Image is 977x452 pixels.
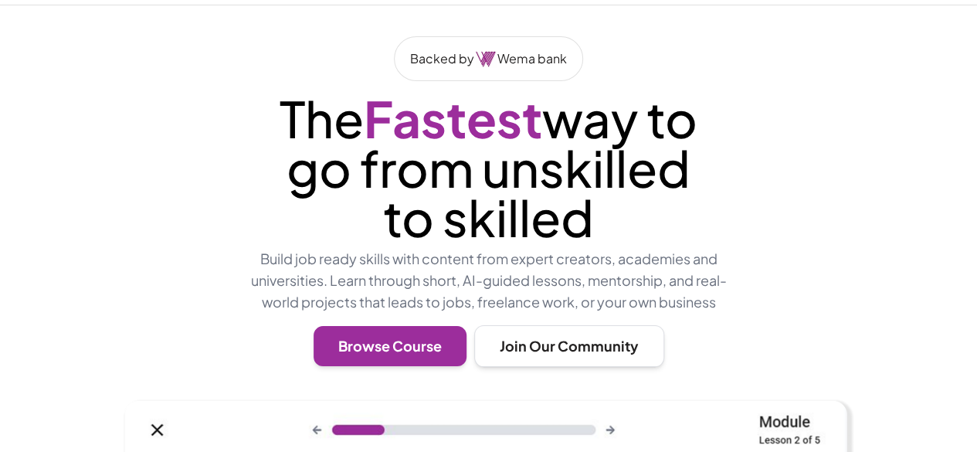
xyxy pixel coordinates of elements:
[364,87,542,149] span: Fastest
[244,93,733,242] p: The way to go from unskilled to skilled
[474,325,664,367] button: Join Our Community
[410,49,567,68] p: Backed by Wema bank
[244,248,733,313] p: Build job ready skills with content from expert creators, academies and universities. Learn throu...
[314,326,466,366] button: Browse Course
